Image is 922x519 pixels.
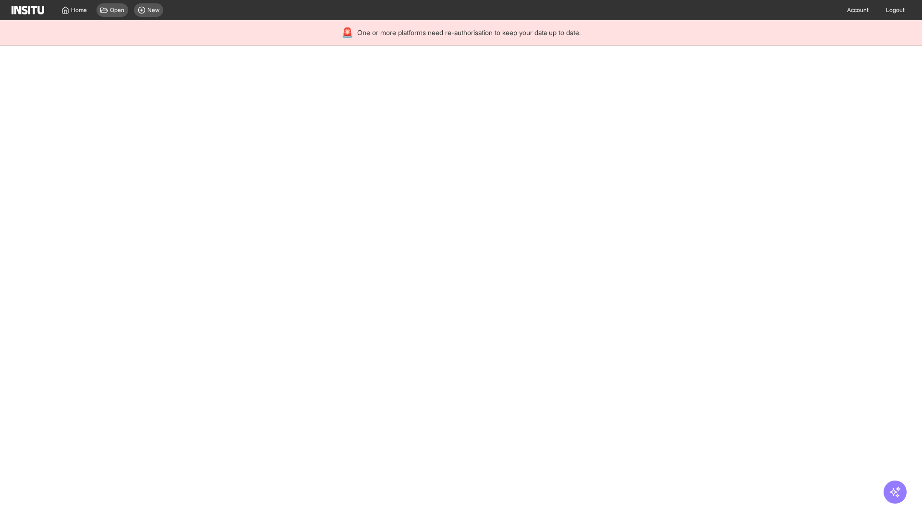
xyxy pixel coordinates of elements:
[71,6,87,14] span: Home
[12,6,44,14] img: Logo
[341,26,353,39] div: 🚨
[357,28,581,37] span: One or more platforms need re-authorisation to keep your data up to date.
[110,6,124,14] span: Open
[147,6,159,14] span: New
